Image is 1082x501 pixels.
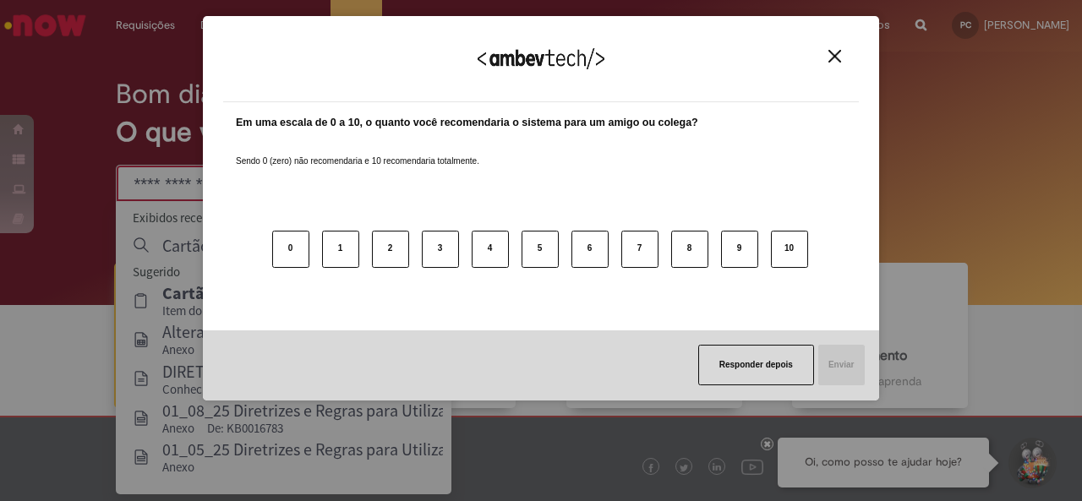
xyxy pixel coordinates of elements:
button: 0 [272,231,309,268]
button: 8 [671,231,708,268]
button: 7 [621,231,658,268]
label: Sendo 0 (zero) não recomendaria e 10 recomendaria totalmente. [236,135,479,167]
label: Em uma escala de 0 a 10, o quanto você recomendaria o sistema para um amigo ou colega? [236,115,698,131]
img: Logo Ambevtech [478,48,604,69]
button: 5 [522,231,559,268]
button: 4 [472,231,509,268]
button: Close [823,49,846,63]
button: 6 [571,231,609,268]
img: Close [828,50,841,63]
button: 9 [721,231,758,268]
button: 1 [322,231,359,268]
button: 3 [422,231,459,268]
button: 10 [771,231,808,268]
button: Responder depois [698,345,814,385]
button: 2 [372,231,409,268]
